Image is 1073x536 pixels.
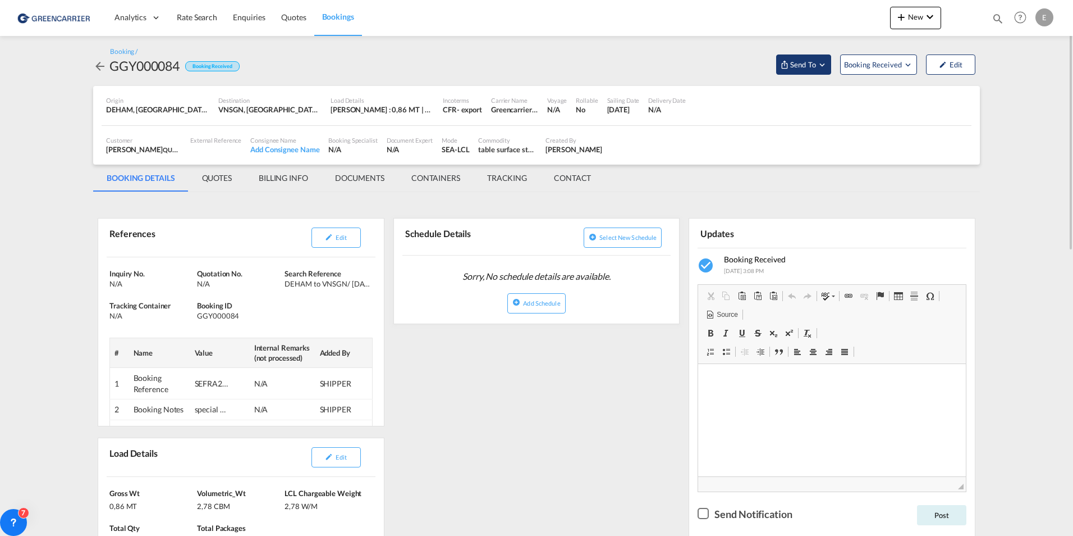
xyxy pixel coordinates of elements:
span: Gross Wt [109,489,140,498]
div: No [576,105,598,115]
span: Add Schedule [523,299,560,307]
div: Commodity [478,136,536,144]
iframe: Editor, editor4 [698,364,966,476]
button: Open demo menu [840,54,917,75]
div: N/A [197,279,282,289]
div: Consignee Name [250,136,319,144]
div: Load Details [107,443,162,472]
a: Undo (Ctrl+Z) [784,289,800,303]
div: Booking Received [185,61,239,72]
div: 2,78 W/M [285,498,369,511]
a: Align Left [790,344,805,359]
div: - export [457,105,482,115]
span: Source [715,310,737,320]
a: Source [703,307,741,322]
a: Table [891,289,906,303]
button: icon-plus-circleSelect new schedule [584,228,662,248]
md-icon: icon-pencil [325,453,333,461]
div: Carrier Name [491,96,538,105]
span: Total Qty [109,524,140,533]
md-tab-item: CONTAINERS [398,165,474,192]
md-tab-item: BOOKING DETAILS [93,165,189,192]
a: Block Quote [771,344,787,359]
div: N/A [328,144,377,155]
button: icon-plus 400-fgNewicon-chevron-down [890,7,941,29]
span: Send To [789,59,817,70]
a: Remove Format [800,326,815,340]
button: Open demo menu [776,54,831,75]
td: 3 [110,420,129,452]
md-tab-item: QUOTES [189,165,245,192]
div: Rollable [576,96,598,105]
span: QUALIFIED CARGO SOLUTIONS [163,145,253,154]
div: Voyage [547,96,567,105]
div: N/A [387,144,433,155]
a: Align Right [821,344,837,359]
div: CFR [443,105,457,115]
div: [PERSON_NAME] : 0,86 MT | Volumetric Wt : 2,78 CBM | Chargeable Wt : 2,78 W/M [331,105,434,115]
a: Cut (Ctrl+X) [703,289,718,303]
div: References [107,223,239,252]
a: Insert/Remove Numbered List [703,344,718,359]
th: Internal Remarks (not processed) [250,338,315,367]
a: Unlink [856,289,872,303]
md-icon: icon-plus-circle [589,233,597,241]
span: Quotation No. [197,269,242,278]
div: 2,78 CBM [197,498,282,511]
span: Enquiries [233,12,265,22]
div: Delivery Date [648,96,686,105]
td: 2 [110,399,129,420]
span: Resize [958,484,964,489]
span: Total Packages [197,524,246,533]
div: N/A [648,105,686,115]
div: table surface steel, Clean Basic & Anti-Spatter Liquid HS: 94032080, 34025010 [478,144,536,155]
th: Value [190,338,250,367]
div: icon-arrow-left [93,57,109,75]
div: N/A [254,404,288,415]
span: LCL Chargeable Weight [285,489,361,498]
button: icon-pencilEdit [926,54,975,75]
a: Bold (Ctrl+B) [703,326,718,340]
div: External Reference [190,136,241,144]
span: Edit [336,453,346,461]
md-tab-item: DOCUMENTS [322,165,398,192]
md-icon: icon-plus-circle [512,298,520,306]
td: Marks & Numbers [129,420,190,452]
a: Insert/Remove Bulleted List [718,344,734,359]
a: Underline (Ctrl+U) [734,326,750,340]
button: Post [917,505,966,525]
img: 1378a7308afe11ef83610d9e779c6b34.png [17,5,93,30]
div: N/A [109,279,194,289]
span: Booking ID [197,301,232,310]
td: Booking Reference [129,368,190,399]
md-tab-item: TRACKING [474,165,540,192]
a: Redo (Ctrl+Y) [800,289,815,303]
div: N/A [109,311,194,321]
span: Tracking Container [109,301,171,310]
div: Created By [545,136,602,144]
div: 0,86 MT [109,498,194,511]
md-tab-item: CONTACT [540,165,604,192]
a: Paste as plain text (Ctrl+Shift+V) [750,289,765,303]
div: Load Details [331,96,434,105]
span: Edit [336,234,346,241]
a: Italic (Ctrl+I) [718,326,734,340]
div: Incoterms [443,96,482,105]
span: New [895,12,937,21]
span: Rate Search [177,12,217,22]
th: Added By [315,338,373,367]
md-icon: icon-checkbox-marked-circle [698,257,716,275]
div: GGY000084 [109,57,180,75]
div: Mode [442,136,469,144]
button: icon-pencilEdit [311,447,361,467]
md-icon: icon-plus 400-fg [895,10,908,24]
div: N/A [254,378,288,389]
div: DEHAM, Hamburg, Germany, Western Europe, Europe [106,105,209,115]
div: 26 Aug 2025 [607,105,640,115]
div: SEFRA25090024 [195,378,228,389]
md-icon: icon-magnify [992,12,1004,25]
div: icon-magnify [992,12,1004,29]
a: Paste from Word [765,289,781,303]
td: Booking Notes [129,399,190,420]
